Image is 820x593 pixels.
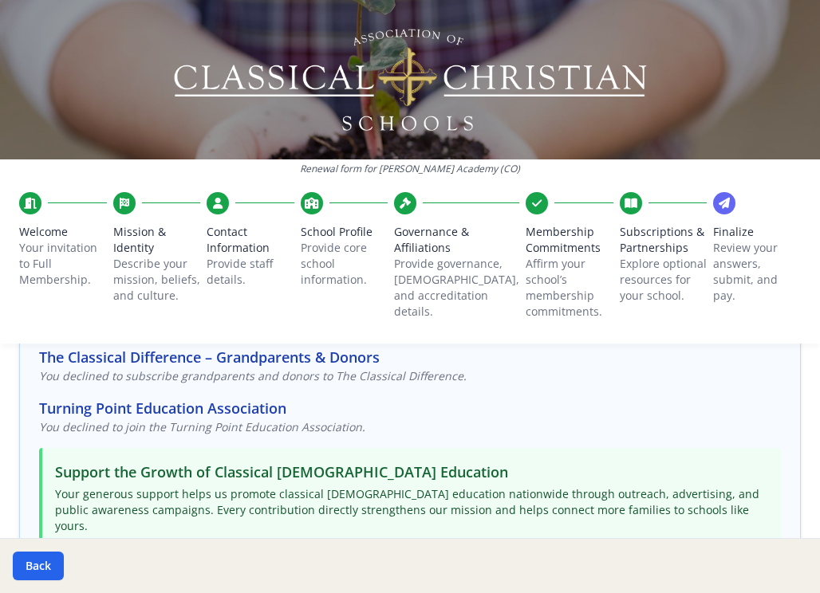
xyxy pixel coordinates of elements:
p: Your generous support helps us promote classical [DEMOGRAPHIC_DATA] education nationwide through ... [55,486,768,534]
span: Governance & Affiliations [394,224,519,256]
h3: The Classical Difference – Grandparents & Donors [39,346,781,368]
span: Contact Information [207,224,294,256]
img: Logo [171,24,649,135]
h3: Turning Point Education Association [39,397,781,419]
p: Provide core school information. [301,240,388,288]
span: Membership Commitments [526,224,613,256]
p: Affirm your school’s membership commitments. [526,256,613,320]
p: Provide staff details. [207,256,294,288]
p: Describe your mission, beliefs, and culture. [113,256,201,304]
p: Review your answers, submit, and pay. [713,240,801,304]
button: Back [13,552,64,580]
p: Your invitation to Full Membership. [19,240,107,288]
span: Welcome [19,224,107,240]
p: Explore optional resources for your school. [620,256,708,304]
span: Subscriptions & Partnerships [620,224,708,256]
p: You declined to subscribe grandparents and donors to The Classical Difference. [39,368,781,384]
span: Finalize [713,224,801,240]
span: Mission & Identity [113,224,201,256]
p: You declined to join the Turning Point Education Association. [39,419,781,435]
span: School Profile [301,224,388,240]
h3: Support the Growth of Classical [DEMOGRAPHIC_DATA] Education [55,461,768,483]
p: Provide governance, [DEMOGRAPHIC_DATA], and accreditation details. [394,256,519,320]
